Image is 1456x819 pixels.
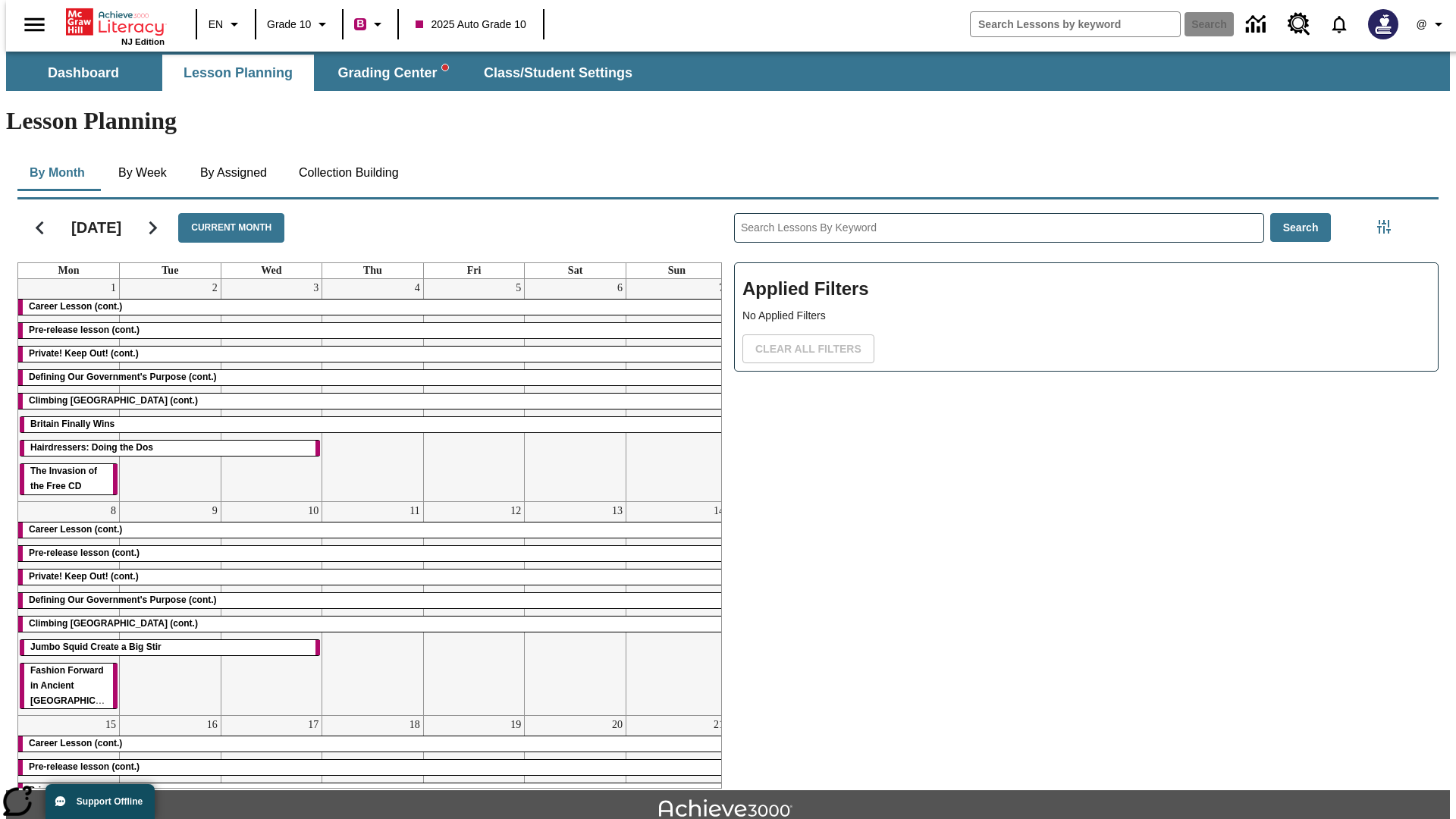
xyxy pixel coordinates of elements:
[1237,4,1279,45] a: Data Center
[513,279,524,297] a: September 5, 2025
[609,716,626,734] a: September 20, 2025
[29,618,198,629] span: Climbing Mount Tai (cont.)
[716,279,727,297] a: September 7, 2025
[108,502,119,520] a: September 8, 2025
[29,571,139,582] span: Private! Keep Out! (cont.)
[18,546,727,561] div: Pre-release lesson (cont.)
[423,501,525,716] td: September 12, 2025
[609,502,626,520] a: September 13, 2025
[18,783,727,799] div: Private! Keep Out! (cont.)
[348,11,393,38] button: Boost Class color is violet red. Change class color
[565,263,585,278] a: Saturday
[614,279,626,297] a: September 6, 2025
[6,52,1450,91] div: SubNavbar
[416,17,526,33] span: 2025 Auto Grade 10
[29,761,140,772] span: Pre-release lesson (cont.)
[484,64,632,82] span: Class/Student Settings
[18,300,727,315] div: Career Lesson (cont.)
[310,279,322,297] a: September 3, 2025
[188,155,279,191] button: By Assigned
[18,394,727,409] div: Climbing Mount Tai (cont.)
[18,760,727,775] div: Pre-release lesson (cont.)
[742,271,1430,308] h2: Applied Filters
[20,464,118,494] div: The Invasion of the Free CD
[1368,9,1398,39] img: Avatar
[209,502,221,520] a: September 9, 2025
[18,736,727,752] div: Career Lesson (cont.)
[261,11,337,38] button: Grade: Grade 10, Select a grade
[734,262,1439,372] div: Applied Filters
[29,325,140,335] span: Pre-release lesson (cont.)
[133,209,172,247] button: Next
[18,370,727,385] div: Defining Our Government's Purpose (cont.)
[665,263,689,278] a: Sunday
[507,716,524,734] a: September 19, 2025
[442,64,448,71] svg: writing assistant alert
[337,64,447,82] span: Grading Center
[258,263,284,278] a: Wednesday
[525,501,626,716] td: September 13, 2025
[18,522,727,538] div: Career Lesson (cont.)
[626,501,727,716] td: September 14, 2025
[711,716,727,734] a: September 21, 2025
[287,155,411,191] button: Collection Building
[202,11,250,38] button: Language: EN, Select a language
[1270,213,1332,243] button: Search
[29,738,122,748] span: Career Lesson (cont.)
[120,279,221,501] td: September 2, 2025
[360,263,385,278] a: Thursday
[209,17,223,33] span: EN
[305,716,322,734] a: September 17, 2025
[1359,5,1407,44] button: Select a new avatar
[184,64,293,82] span: Lesson Planning
[971,12,1180,36] input: search field
[20,640,320,655] div: Jumbo Squid Create a Big Stir
[525,279,626,501] td: September 6, 2025
[305,502,322,520] a: September 10, 2025
[317,55,469,91] button: Grading Center
[105,155,180,191] button: By Week
[1369,212,1399,242] button: Filters Side menu
[1279,4,1319,45] a: Resource Center, Will open in new tab
[29,372,217,382] span: Defining Our Government's Purpose (cont.)
[1407,11,1456,38] button: Profile/Settings
[412,279,423,297] a: September 4, 2025
[356,14,364,33] span: B
[158,263,181,278] a: Tuesday
[8,55,159,91] button: Dashboard
[406,716,423,734] a: September 18, 2025
[18,279,120,501] td: September 1, 2025
[18,323,727,338] div: Pre-release lesson (cont.)
[18,617,727,632] div: Climbing Mount Tai (cont.)
[6,107,1450,135] h1: Lesson Planning
[178,213,284,243] button: Current Month
[30,419,115,429] span: Britain Finally Wins
[322,501,424,716] td: September 11, 2025
[20,417,726,432] div: Britain Finally Wins
[17,155,97,191] button: By Month
[5,193,722,789] div: Calendar
[423,279,525,501] td: September 5, 2025
[66,5,165,46] div: Home
[12,2,57,47] button: Open side menu
[209,279,221,297] a: September 2, 2025
[1319,5,1359,44] a: Notifications
[20,441,320,456] div: Hairdressers: Doing the Dos
[6,55,646,91] div: SubNavbar
[20,209,59,247] button: Previous
[29,548,140,558] span: Pre-release lesson (cont.)
[30,665,127,706] span: Fashion Forward in Ancient Rome
[722,193,1439,789] div: Search
[71,218,121,237] h2: [DATE]
[30,442,153,453] span: Hairdressers: Doing the Dos
[742,308,1430,324] p: No Applied Filters
[162,55,314,91] button: Lesson Planning
[77,796,143,807] span: Support Offline
[66,7,165,37] a: Home
[626,279,727,501] td: September 7, 2025
[29,524,122,535] span: Career Lesson (cont.)
[29,301,122,312] span: Career Lesson (cont.)
[20,664,118,709] div: Fashion Forward in Ancient Rome
[102,716,119,734] a: September 15, 2025
[221,501,322,716] td: September 10, 2025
